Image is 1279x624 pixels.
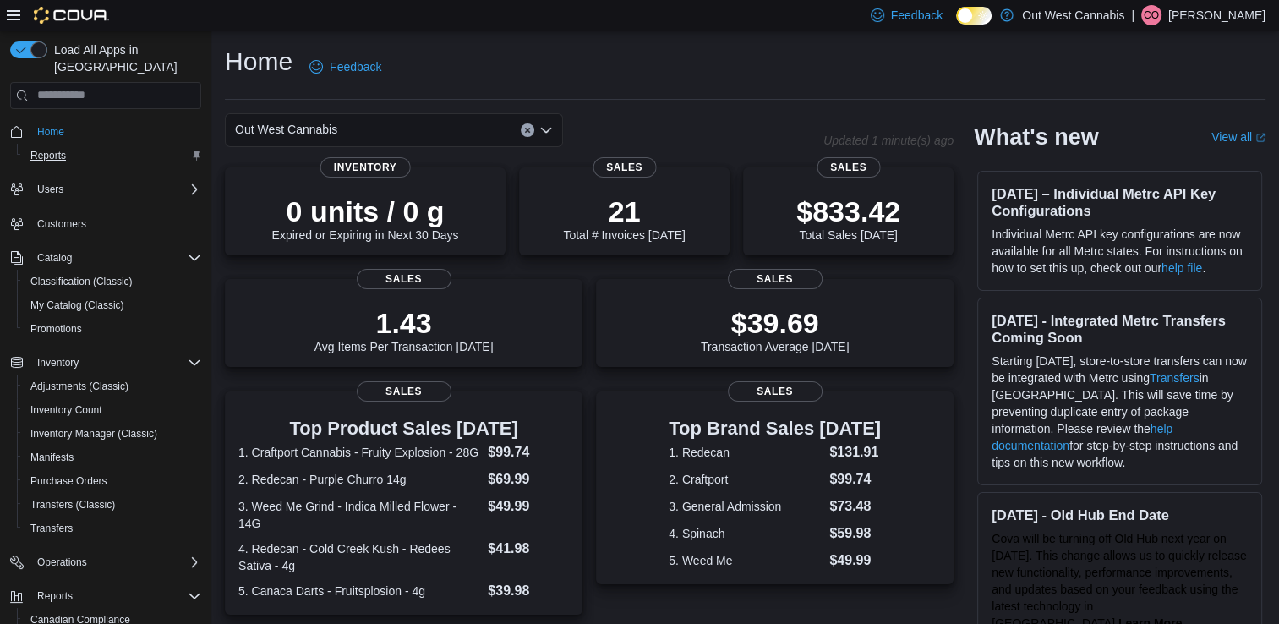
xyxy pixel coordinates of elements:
span: Inventory [30,353,201,373]
span: Inventory [37,356,79,369]
p: Starting [DATE], store-to-store transfers can now be integrated with Metrc using in [GEOGRAPHIC_D... [992,353,1248,471]
span: Classification (Classic) [30,275,133,288]
dt: 3. General Admission [669,498,823,515]
a: help documentation [992,422,1172,452]
a: Transfers (Classic) [24,495,122,515]
a: Transfers [24,518,79,539]
span: Purchase Orders [30,474,107,488]
dd: $39.98 [488,581,569,601]
img: Cova [34,7,109,24]
h2: What's new [974,123,1098,151]
a: Manifests [24,447,80,468]
button: Users [30,179,70,200]
button: Operations [3,550,208,574]
button: Users [3,178,208,201]
div: Total # Invoices [DATE] [563,194,685,242]
span: Sales [593,157,656,178]
dt: 1. Redecan [669,444,823,461]
span: Home [37,125,64,139]
p: Individual Metrc API key configurations are now available for all Metrc states. For instructions ... [992,226,1248,276]
dd: $41.98 [488,539,569,559]
span: My Catalog (Classic) [30,298,124,312]
p: 21 [563,194,685,228]
span: Manifests [24,447,201,468]
input: Dark Mode [956,7,992,25]
dd: $73.48 [829,496,881,517]
span: Inventory Count [24,400,201,420]
p: 0 units / 0 g [272,194,459,228]
p: 1.43 [314,306,494,340]
a: Feedback [303,50,388,84]
button: Inventory [30,353,85,373]
button: Reports [30,586,79,606]
h3: [DATE] - Integrated Metrc Transfers Coming Soon [992,312,1248,346]
span: CO [1144,5,1159,25]
span: Manifests [30,451,74,464]
span: Load All Apps in [GEOGRAPHIC_DATA] [47,41,201,75]
span: Catalog [30,248,201,268]
span: Transfers (Classic) [30,498,115,512]
span: Inventory Manager (Classic) [24,424,201,444]
span: Users [37,183,63,196]
button: Transfers [17,517,208,540]
a: Promotions [24,319,89,339]
span: Out West Cannabis [235,119,337,140]
span: Operations [37,556,87,569]
dd: $59.98 [829,523,881,544]
span: Sales [728,381,823,402]
button: Customers [3,211,208,236]
span: Customers [37,217,86,231]
span: Users [30,179,201,200]
span: Transfers [24,518,201,539]
span: Inventory Count [30,403,102,417]
a: Customers [30,214,93,234]
a: Purchase Orders [24,471,114,491]
button: Catalog [3,246,208,270]
span: Adjustments (Classic) [30,380,128,393]
span: Feedback [891,7,943,24]
dt: 2. Redecan - Purple Churro 14g [238,471,481,488]
dt: 3. Weed Me Grind - Indica Milled Flower - 14G [238,498,481,532]
span: Catalog [37,251,72,265]
span: Reports [30,586,201,606]
span: Purchase Orders [24,471,201,491]
span: Sales [357,381,451,402]
p: [PERSON_NAME] [1168,5,1265,25]
dt: 1. Craftport Cannabis - Fruity Explosion - 28G [238,444,481,461]
dt: 4. Spinach [669,525,823,542]
button: Inventory [3,351,208,375]
p: $833.42 [796,194,900,228]
span: Customers [30,213,201,234]
button: Catalog [30,248,79,268]
dd: $131.91 [829,442,881,463]
a: Inventory Count [24,400,109,420]
button: Clear input [521,123,534,137]
div: Expired or Expiring in Next 30 Days [272,194,459,242]
button: Reports [17,144,208,167]
span: Inventory [320,157,411,178]
span: Reports [37,589,73,603]
button: Transfers (Classic) [17,493,208,517]
dd: $69.99 [488,469,569,490]
h3: Top Brand Sales [DATE] [669,419,881,439]
span: Sales [817,157,880,178]
span: Inventory Manager (Classic) [30,427,157,441]
dt: 5. Weed Me [669,552,823,569]
span: Promotions [24,319,201,339]
p: | [1131,5,1134,25]
h3: Top Product Sales [DATE] [238,419,569,439]
h3: [DATE] - Old Hub End Date [992,506,1248,523]
span: Transfers [30,522,73,535]
dt: 2. Craftport [669,471,823,488]
svg: External link [1255,133,1265,143]
span: Promotions [30,322,82,336]
a: Home [30,122,71,142]
button: Home [3,119,208,144]
div: Total Sales [DATE] [796,194,900,242]
p: Updated 1 minute(s) ago [823,134,954,147]
span: Adjustments (Classic) [24,376,201,397]
h1: Home [225,45,292,79]
dd: $49.99 [488,496,569,517]
a: help file [1161,261,1202,275]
